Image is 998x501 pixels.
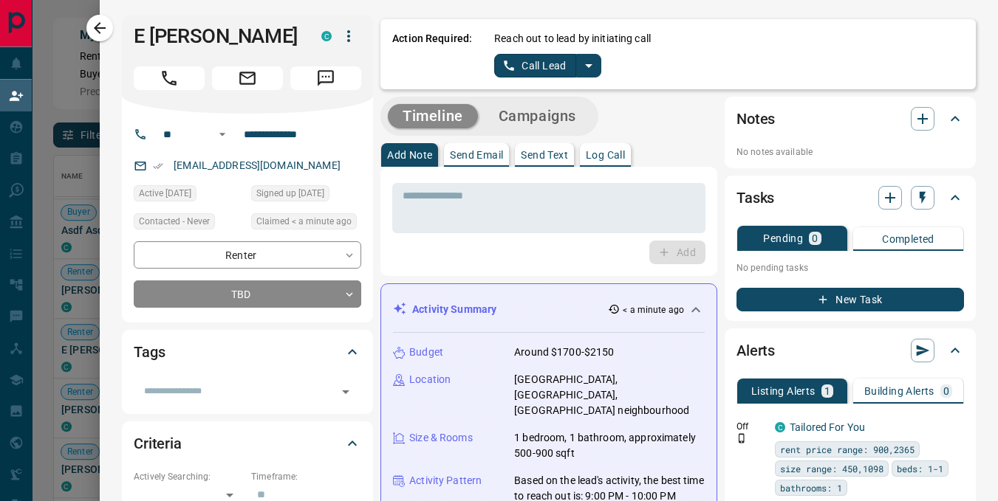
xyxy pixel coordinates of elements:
p: Actively Searching: [134,470,244,483]
span: Call [134,66,205,90]
svg: Push Notification Only [736,433,747,443]
div: Wed Sep 10 2025 [134,185,244,206]
p: Activity Pattern [409,473,482,488]
span: Signed up [DATE] [256,186,324,201]
span: Claimed < a minute ago [256,214,352,229]
button: Timeline [388,104,478,128]
p: Activity Summary [412,302,496,317]
span: Email [212,66,283,90]
div: split button [494,54,601,77]
div: Notes [736,101,964,137]
button: Call Lead [494,54,576,77]
span: beds: 1-1 [897,461,943,476]
p: Send Email [450,150,503,160]
h1: E [PERSON_NAME] [134,24,299,48]
div: Fri Sep 12 2025 [251,213,361,234]
a: Tailored For You [790,421,865,433]
p: Location [409,372,451,387]
p: Size & Rooms [409,430,473,446]
span: Contacted - Never [139,214,210,229]
p: Listing Alerts [751,386,816,396]
h2: Tags [134,340,165,364]
span: size range: 450,1098 [780,461,883,476]
p: Building Alerts [864,386,934,396]
div: TBD [134,280,361,308]
p: No pending tasks [736,257,964,279]
h2: Alerts [736,339,775,362]
span: bathrooms: 1 [780,480,842,495]
h2: Notes [736,107,775,131]
p: Completed [882,234,934,244]
div: condos.ca [775,422,785,432]
h2: Tasks [736,186,774,210]
div: Tasks [736,180,964,215]
div: Activity Summary< a minute ago [393,296,705,323]
div: Tags [134,334,361,370]
div: Alerts [736,333,964,368]
button: Campaigns [484,104,591,128]
div: Renter [134,241,361,269]
div: Criteria [134,426,361,461]
p: Log Call [586,150,625,160]
span: rent price range: 900,2365 [780,442,915,457]
button: Open [213,125,231,143]
p: Add Note [387,150,432,160]
p: Action Required: [392,31,472,77]
p: 1 [824,386,830,396]
button: New Task [736,288,964,311]
span: Active [DATE] [139,186,191,201]
p: 1 bedroom, 1 bathroom, approximately 500-900 sqft [514,430,705,461]
button: Open [335,381,356,402]
h2: Criteria [134,432,182,455]
p: Timeframe: [251,470,361,483]
p: Around $1700-$2150 [514,345,614,360]
p: Send Text [521,150,568,160]
p: [GEOGRAPHIC_DATA], [GEOGRAPHIC_DATA], [GEOGRAPHIC_DATA] neighbourhood [514,372,705,418]
div: condos.ca [321,31,332,41]
p: 0 [812,233,818,243]
p: Budget [409,345,443,360]
p: Reach out to lead by initiating call [494,31,651,46]
p: Off [736,420,766,433]
p: 0 [943,386,949,396]
p: < a minute ago [623,303,684,317]
div: Wed Sep 10 2025 [251,185,361,206]
p: Pending [763,233,803,243]
p: No notes available [736,145,964,159]
svg: Email Verified [153,161,163,171]
a: [EMAIL_ADDRESS][DOMAIN_NAME] [174,159,341,171]
span: Message [290,66,361,90]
